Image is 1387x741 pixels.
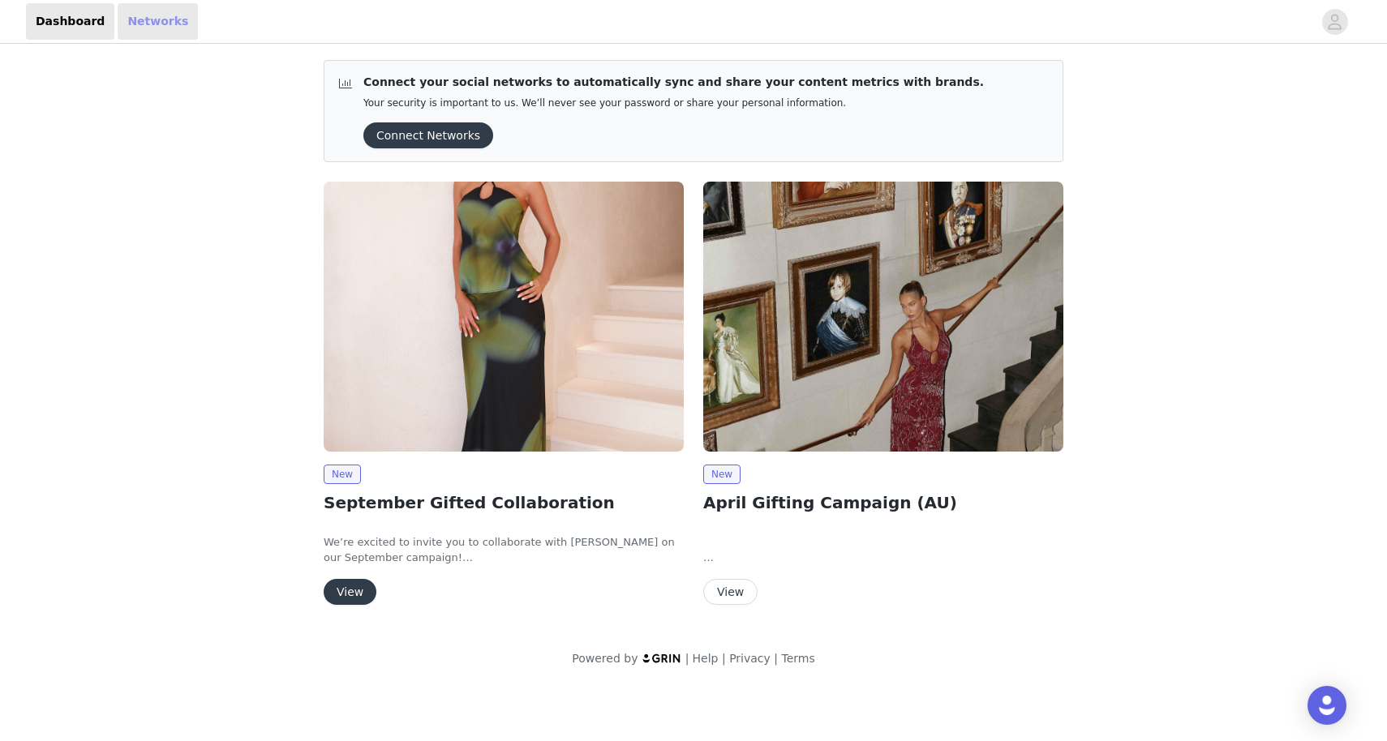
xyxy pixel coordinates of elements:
button: Connect Networks [363,122,493,148]
h2: April Gifting Campaign (AU) [703,490,1063,515]
span: New [703,465,741,484]
button: View [324,579,376,605]
p: We’re excited to invite you to collaborate with [PERSON_NAME] on our September campaign! [324,534,684,566]
img: Peppermayo AUS [324,182,684,452]
span: | [685,652,689,665]
p: Connect your social networks to automatically sync and share your content metrics with brands. [363,74,984,91]
a: Terms [781,652,814,665]
a: Dashboard [26,3,114,40]
a: Networks [118,3,198,40]
a: Privacy [729,652,771,665]
p: Your security is important to us. We’ll never see your password or share your personal information. [363,97,984,109]
div: Open Intercom Messenger [1308,686,1346,725]
span: | [774,652,778,665]
span: Powered by [572,652,638,665]
span: | [722,652,726,665]
a: Help [693,652,719,665]
button: View [703,579,758,605]
img: logo [642,653,682,663]
span: New [324,465,361,484]
img: Peppermayo AUS [703,182,1063,452]
a: View [703,586,758,598]
a: View [324,586,376,598]
div: avatar [1327,9,1342,35]
h2: September Gifted Collaboration [324,490,684,515]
